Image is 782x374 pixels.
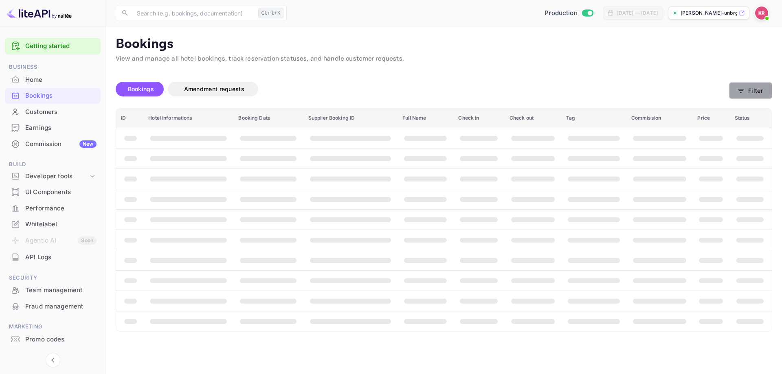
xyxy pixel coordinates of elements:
div: Team management [25,286,97,295]
div: Whitelabel [5,217,101,232]
span: Marketing [5,322,101,331]
th: Hotel informations [143,108,233,128]
div: Promo codes [5,332,101,348]
div: Bookings [5,88,101,104]
th: Supplier Booking ID [303,108,398,128]
div: Getting started [5,38,101,55]
a: Performance [5,201,101,216]
a: UI Components [5,184,101,199]
div: UI Components [25,188,97,197]
button: Collapse navigation [46,353,60,367]
th: ID [116,108,143,128]
div: Earnings [25,123,97,133]
th: Booking Date [233,108,303,128]
a: Fraud management [5,299,101,314]
a: Earnings [5,120,101,135]
div: Team management [5,282,101,298]
div: Home [5,72,101,88]
div: Performance [25,204,97,213]
div: Developer tools [5,169,101,184]
th: Check out [505,108,561,128]
a: Getting started [25,42,97,51]
table: booking table [116,108,772,331]
div: Home [25,75,97,85]
div: New [79,140,97,148]
div: Developer tools [25,172,88,181]
th: Price [692,108,729,128]
div: Fraud management [5,299,101,315]
th: Commission [626,108,693,128]
a: Promo codes [5,332,101,347]
button: Filter [729,82,772,99]
input: Search (e.g. bookings, documentation) [132,5,255,21]
a: Whitelabel [5,217,101,232]
div: Performance [5,201,101,217]
th: Status [730,108,772,128]
a: API Logs [5,249,101,265]
span: Bookings [128,85,154,92]
div: Customers [25,107,97,117]
div: API Logs [5,249,101,265]
div: Whitelabel [25,220,97,229]
th: Check in [453,108,504,128]
p: View and manage all hotel bookings, track reservation statuses, and handle customer requests. [116,54,772,64]
a: CommissionNew [5,136,101,151]
img: LiteAPI logo [7,7,72,20]
a: Customers [5,104,101,119]
a: Home [5,72,101,87]
div: Bookings [25,91,97,101]
div: Ctrl+K [258,8,283,18]
a: Bookings [5,88,101,103]
div: Customers [5,104,101,120]
span: Amendment requests [184,85,244,92]
div: API Logs [25,253,97,262]
div: Promo codes [25,335,97,344]
img: Kobus Roux [755,7,768,20]
th: Full Name [398,108,453,128]
th: Tag [561,108,626,128]
div: Commission [25,140,97,149]
div: Switch to Sandbox mode [541,9,596,18]
div: Fraud management [25,302,97,311]
span: Build [5,160,101,169]
p: [PERSON_NAME]-unbrg.[PERSON_NAME]... [681,9,737,17]
a: Team management [5,282,101,297]
div: [DATE] — [DATE] [617,9,658,17]
span: Business [5,63,101,72]
div: account-settings tabs [116,82,729,96]
p: Bookings [116,36,772,52]
span: Security [5,273,101,282]
div: Earnings [5,120,101,136]
span: Production [545,9,578,18]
